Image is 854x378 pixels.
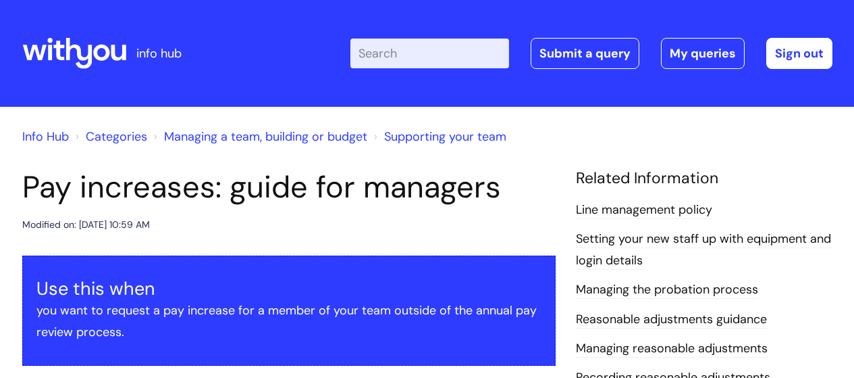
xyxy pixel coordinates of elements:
a: Managing the probation process [576,281,758,299]
h3: Use this when [36,278,541,300]
p: info hub [136,43,182,64]
a: My queries [661,38,745,69]
a: Supporting your team [384,128,506,145]
a: Managing a team, building or budget [164,128,367,145]
li: Supporting your team [371,126,506,147]
a: Line management policy [576,202,712,219]
a: Reasonable adjustments guidance [576,311,767,329]
p: you want to request a pay increase for a member of your team outside of the annual pay review pro... [36,300,541,344]
div: Modified on: [DATE] 10:59 AM [22,216,150,233]
a: Categories [86,128,147,145]
li: Managing a team, building or budget [151,126,367,147]
a: Submit a query [531,38,639,69]
a: Sign out [766,38,832,69]
div: | - [350,38,832,69]
input: Search [350,39,509,68]
a: Setting your new staff up with equipment and login details [576,231,831,270]
a: Managing reasonable adjustments [576,340,768,358]
h1: Pay increases: guide for managers [22,169,556,206]
li: Solution home [72,126,147,147]
a: Info Hub [22,128,69,145]
h4: Related Information [576,169,832,188]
